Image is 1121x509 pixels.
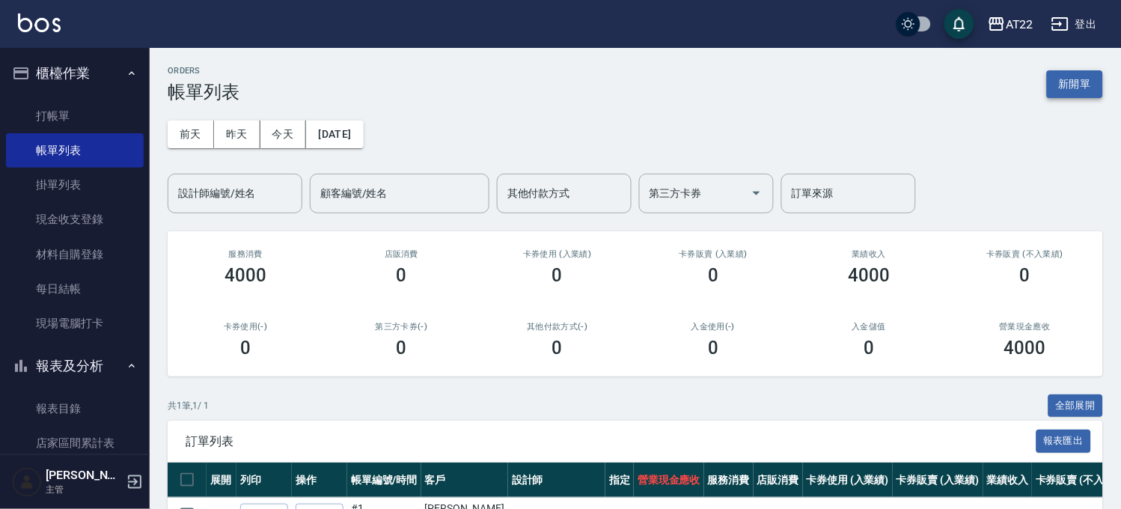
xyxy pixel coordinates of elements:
h2: 其他付款方式(-) [498,322,617,332]
button: 今天 [260,121,307,148]
h2: 第三方卡券(-) [341,322,461,332]
th: 卡券販賣 (入業績) [893,463,983,498]
th: 卡券使用 (入業績) [803,463,894,498]
button: 報表匯出 [1036,430,1092,453]
button: Open [745,181,769,205]
button: 新開單 [1047,70,1103,98]
th: 店販消費 [754,463,803,498]
img: Logo [18,13,61,32]
a: 打帳單 [6,99,144,133]
div: AT22 [1006,15,1033,34]
h2: 卡券使用 (入業績) [498,249,617,259]
h2: 店販消費 [341,249,461,259]
h2: ORDERS [168,66,239,76]
a: 現金收支登錄 [6,202,144,237]
h2: 卡券使用(-) [186,322,305,332]
h2: 入金使用(-) [653,322,773,332]
a: 帳單列表 [6,133,144,168]
h5: [PERSON_NAME] [46,468,122,483]
h3: 4000 [1004,338,1046,359]
th: 帳單編號/時間 [347,463,421,498]
button: 昨天 [214,121,260,148]
th: 服務消費 [704,463,754,498]
a: 報表匯出 [1036,433,1092,448]
th: 展開 [207,463,236,498]
button: 全部展開 [1048,394,1104,418]
a: 材料自購登錄 [6,237,144,272]
button: save [944,9,974,39]
h3: 0 [708,338,718,359]
span: 訂單列表 [186,434,1036,449]
th: 業績收入 [983,463,1033,498]
button: AT22 [982,9,1039,40]
p: 共 1 筆, 1 / 1 [168,399,209,412]
a: 每日結帳 [6,272,144,306]
th: 營業現金應收 [634,463,704,498]
a: 報表目錄 [6,391,144,426]
h3: 帳單列表 [168,82,239,103]
h2: 業績收入 [809,249,929,259]
h3: 0 [552,265,563,286]
h3: 4000 [224,265,266,286]
button: 報表及分析 [6,347,144,385]
h3: 4000 [849,265,891,286]
h3: 0 [864,338,875,359]
h3: 0 [1020,265,1030,286]
button: 前天 [168,121,214,148]
a: 新開單 [1047,76,1103,91]
h2: 入金儲值 [809,322,929,332]
th: 指定 [605,463,634,498]
h3: 0 [240,338,251,359]
a: 店家區間累計表 [6,426,144,460]
th: 設計師 [508,463,605,498]
h3: 服務消費 [186,249,305,259]
h3: 0 [708,265,718,286]
th: 客戶 [421,463,508,498]
th: 操作 [292,463,347,498]
a: 現場電腦打卡 [6,306,144,341]
button: 登出 [1045,10,1103,38]
h2: 卡券販賣 (入業績) [653,249,773,259]
h2: 卡券販賣 (不入業績) [965,249,1085,259]
h3: 0 [397,338,407,359]
p: 主管 [46,483,122,496]
h2: 營業現金應收 [965,322,1085,332]
th: 列印 [236,463,292,498]
img: Person [12,467,42,497]
button: 櫃檯作業 [6,54,144,93]
a: 掛單列表 [6,168,144,202]
h3: 0 [397,265,407,286]
h3: 0 [552,338,563,359]
button: [DATE] [306,121,363,148]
